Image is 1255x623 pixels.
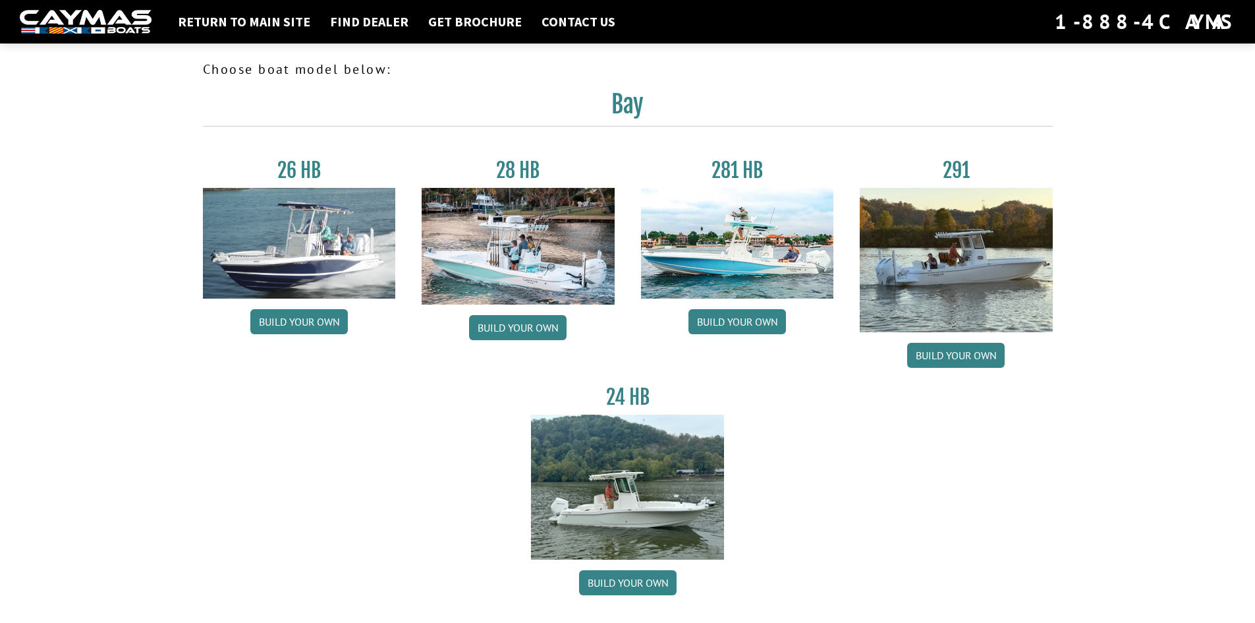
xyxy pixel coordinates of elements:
img: 24_HB_thumbnail.jpg [531,415,724,559]
h3: 281 HB [641,158,834,183]
a: Build your own [907,343,1005,368]
a: Build your own [250,309,348,334]
img: 28-hb-twin.jpg [641,188,834,299]
a: Contact Us [535,13,622,30]
a: Find Dealer [323,13,415,30]
img: white-logo-c9c8dbefe5ff5ceceb0f0178aa75bf4bb51f6bca0971e226c86eb53dfe498488.png [20,10,152,34]
a: Build your own [688,309,786,334]
h3: 291 [860,158,1053,183]
h3: 28 HB [422,158,615,183]
img: 291_Thumbnail.jpg [860,188,1053,332]
h3: 24 HB [531,385,724,409]
h3: 26 HB [203,158,396,183]
img: 26_new_photo_resized.jpg [203,188,396,299]
div: 1-888-4CAYMAS [1055,7,1235,36]
img: 28_hb_thumbnail_for_caymas_connect.jpg [422,188,615,305]
a: Get Brochure [422,13,528,30]
a: Build your own [579,570,677,595]
p: Choose boat model below: [203,59,1053,79]
a: Build your own [469,315,567,340]
h2: Bay [203,90,1053,127]
a: Return to main site [171,13,317,30]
